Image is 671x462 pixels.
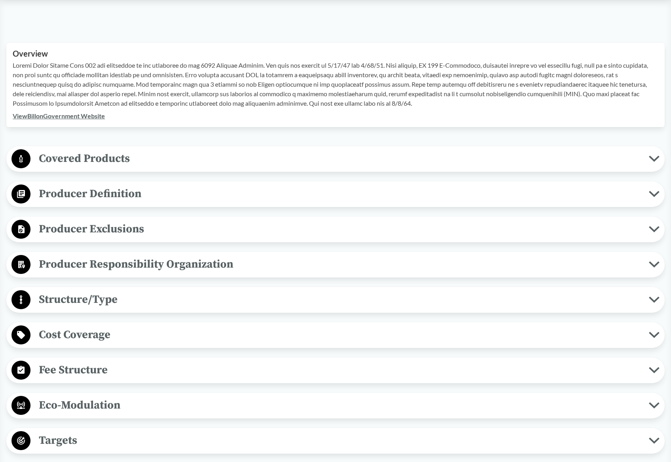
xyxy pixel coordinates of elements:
button: Producer Exclusions [9,219,662,240]
button: Covered Products [9,149,662,169]
span: Producer Responsibility Organization [30,255,649,273]
span: Structure/Type [30,291,649,308]
p: Loremi Dolor Sitame Cons 002 adi elitseddoe te inc utlaboree do mag 6092 Aliquae Adminim. Ven qui... [13,61,658,108]
span: Covered Products [30,150,649,167]
button: Structure/Type [9,290,662,310]
button: Cost Coverage [9,325,662,345]
span: Eco-Modulation [30,396,649,414]
button: Producer Definition [9,184,662,204]
a: ViewBillonGovernment Website [13,112,105,120]
span: Cost Coverage [30,326,649,344]
span: Producer Exclusions [30,220,649,238]
h2: Overview [13,49,658,58]
button: Fee Structure [9,360,662,380]
span: Producer Definition [30,185,649,203]
button: Targets [9,431,662,451]
button: Eco-Modulation [9,395,662,416]
span: Targets [30,432,649,449]
button: Producer Responsibility Organization [9,255,662,275]
span: Fee Structure [30,361,649,379]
